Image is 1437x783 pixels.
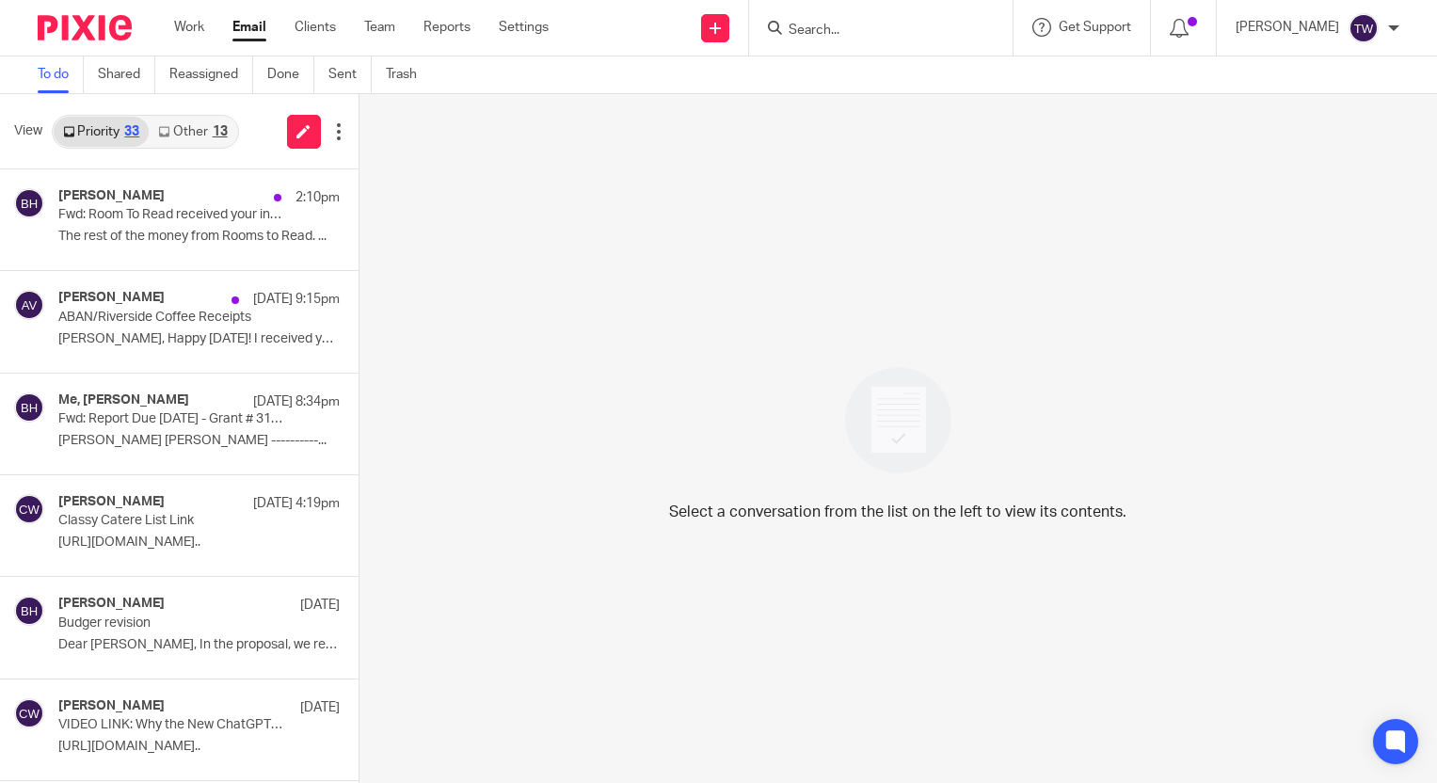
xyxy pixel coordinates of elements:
[58,739,340,755] p: [URL][DOMAIN_NAME]..
[14,290,44,320] img: svg%3E
[499,18,549,37] a: Settings
[58,717,283,733] p: VIDEO LINK: Why the New ChatGPT is Already Changing Accounting
[1349,13,1379,43] img: svg%3E
[124,125,139,138] div: 33
[58,331,340,347] p: [PERSON_NAME], Happy [DATE]! I received your emails...
[54,117,149,147] a: Priority33
[58,637,340,653] p: Dear [PERSON_NAME], In the proposal, we requested...
[58,615,283,631] p: Budger revision
[58,411,283,427] p: Fwd: Report Due [DATE] - Grant # 31625-24879
[58,494,165,510] h4: [PERSON_NAME]
[149,117,236,147] a: Other13
[295,188,340,207] p: 2:10pm
[14,121,42,141] span: View
[364,18,395,37] a: Team
[58,290,165,306] h4: [PERSON_NAME]
[423,18,471,37] a: Reports
[833,355,964,486] img: image
[787,23,956,40] input: Search
[58,535,340,551] p: [URL][DOMAIN_NAME]..
[14,698,44,728] img: svg%3E
[174,18,204,37] a: Work
[1236,18,1339,37] p: [PERSON_NAME]
[58,392,189,408] h4: Me, [PERSON_NAME]
[14,596,44,626] img: svg%3E
[58,596,165,612] h4: [PERSON_NAME]
[253,290,340,309] p: [DATE] 9:15pm
[58,433,340,449] p: [PERSON_NAME] [PERSON_NAME] ----------...
[169,56,253,93] a: Reassigned
[14,494,44,524] img: svg%3E
[58,698,165,714] h4: [PERSON_NAME]
[300,596,340,615] p: [DATE]
[213,125,228,138] div: 13
[300,698,340,717] p: [DATE]
[98,56,155,93] a: Shared
[232,18,266,37] a: Email
[58,513,283,529] p: Classy Catere List Link
[58,229,340,245] p: The rest of the money from Rooms to Read. ...
[14,188,44,218] img: svg%3E
[38,15,132,40] img: Pixie
[669,501,1126,523] p: Select a conversation from the list on the left to view its contents.
[386,56,431,93] a: Trash
[253,392,340,411] p: [DATE] 8:34pm
[58,207,283,223] p: Fwd: Room To Read received your invoice #2030-0025
[58,310,283,326] p: ABAN/Riverside Coffee Receipts
[267,56,314,93] a: Done
[58,188,165,204] h4: [PERSON_NAME]
[253,494,340,513] p: [DATE] 4:19pm
[14,392,44,423] img: svg%3E
[38,56,84,93] a: To do
[328,56,372,93] a: Sent
[1059,21,1131,34] span: Get Support
[295,18,336,37] a: Clients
